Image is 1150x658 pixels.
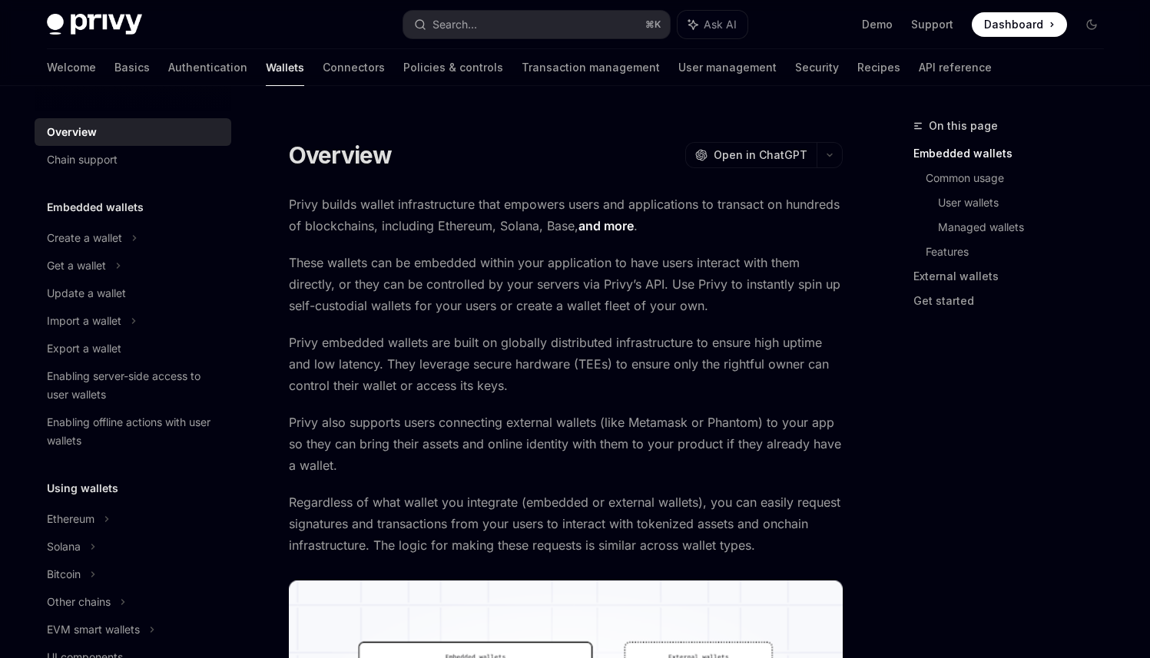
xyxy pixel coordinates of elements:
a: External wallets [913,264,1116,289]
div: Create a wallet [47,229,122,247]
button: Search...⌘K [403,11,670,38]
span: Regardless of what wallet you integrate (embedded or external wallets), you can easily request si... [289,491,843,556]
a: Common usage [926,166,1116,190]
h5: Embedded wallets [47,198,144,217]
a: Wallets [266,49,304,86]
a: Chain support [35,146,231,174]
a: Export a wallet [35,335,231,362]
div: Enabling offline actions with user wallets [47,413,222,450]
div: Other chains [47,593,111,611]
h5: Using wallets [47,479,118,498]
img: dark logo [47,14,142,35]
div: Ethereum [47,510,94,528]
span: Privy builds wallet infrastructure that empowers users and applications to transact on hundreds o... [289,193,843,236]
div: Get a wallet [47,256,106,275]
span: ⌘ K [645,18,661,31]
span: These wallets can be embedded within your application to have users interact with them directly, ... [289,252,843,316]
button: Ask AI [678,11,747,38]
div: Bitcoin [47,565,81,584]
a: Update a wallet [35,279,231,307]
a: User management [678,49,777,86]
div: Import a wallet [47,312,121,330]
button: Open in ChatGPT [685,142,817,168]
button: Toggle dark mode [1079,12,1104,37]
a: Dashboard [972,12,1067,37]
a: Transaction management [522,49,660,86]
a: User wallets [938,190,1116,215]
a: Enabling server-side access to user wallets [35,362,231,408]
a: Features [926,240,1116,264]
div: Search... [432,15,477,34]
a: and more [578,218,634,234]
div: Overview [47,123,97,141]
div: Chain support [47,150,118,169]
div: Enabling server-side access to user wallets [47,367,222,404]
span: Ask AI [704,17,737,32]
a: Connectors [323,49,385,86]
span: Privy embedded wallets are built on globally distributed infrastructure to ensure high uptime and... [289,332,843,396]
span: Dashboard [984,17,1043,32]
a: Get started [913,289,1116,313]
div: Export a wallet [47,339,121,358]
a: Demo [862,17,893,32]
div: Solana [47,537,81,556]
a: Embedded wallets [913,141,1116,166]
span: Open in ChatGPT [714,147,807,163]
a: Enabling offline actions with user wallets [35,408,231,455]
a: API reference [919,49,992,86]
a: Basics [114,49,150,86]
a: Support [911,17,953,32]
span: Privy also supports users connecting external wallets (like Metamask or Phantom) to your app so t... [289,412,843,476]
a: Recipes [857,49,900,86]
a: Policies & controls [403,49,503,86]
a: Authentication [168,49,247,86]
h1: Overview [289,141,393,169]
div: EVM smart wallets [47,620,140,639]
a: Overview [35,118,231,146]
div: Update a wallet [47,284,126,303]
a: Welcome [47,49,96,86]
span: On this page [929,117,998,135]
a: Managed wallets [938,215,1116,240]
a: Security [795,49,839,86]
